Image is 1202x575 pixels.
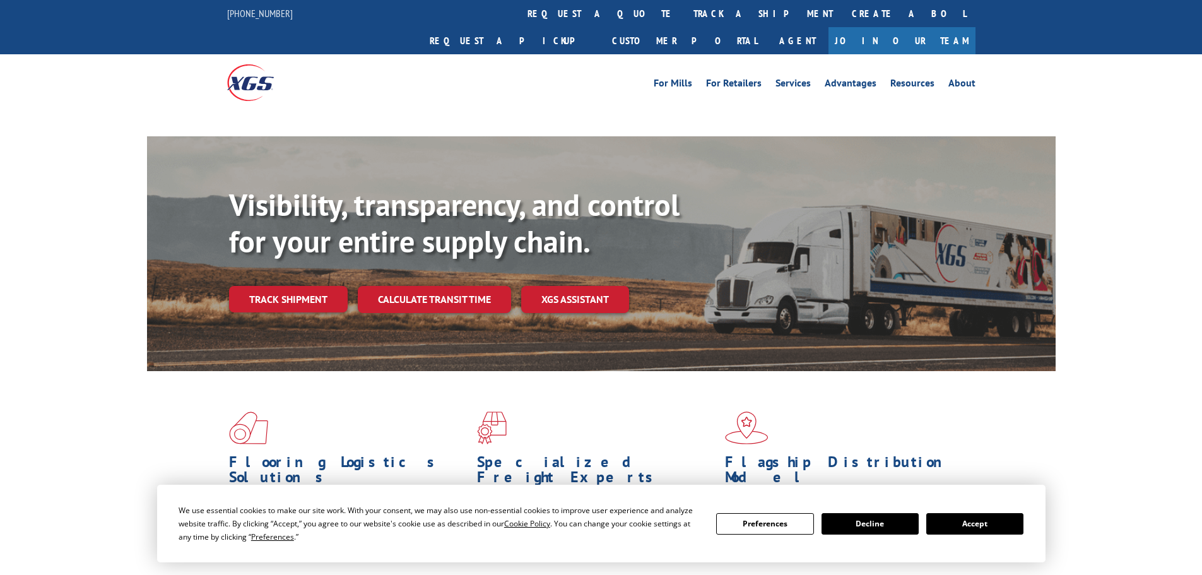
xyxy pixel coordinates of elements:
[358,286,511,313] a: Calculate transit time
[822,513,919,535] button: Decline
[420,27,603,54] a: Request a pickup
[948,78,975,92] a: About
[825,78,876,92] a: Advantages
[157,485,1046,562] div: Cookie Consent Prompt
[521,286,629,313] a: XGS ASSISTANT
[477,454,716,491] h1: Specialized Freight Experts
[725,454,963,491] h1: Flagship Distribution Model
[926,513,1023,535] button: Accept
[229,286,348,312] a: Track shipment
[603,27,767,54] a: Customer Portal
[890,78,934,92] a: Resources
[654,78,692,92] a: For Mills
[251,531,294,542] span: Preferences
[477,412,507,444] img: xgs-icon-focused-on-flooring-red
[775,78,811,92] a: Services
[227,7,293,20] a: [PHONE_NUMBER]
[504,518,550,529] span: Cookie Policy
[706,78,762,92] a: For Retailers
[229,412,268,444] img: xgs-icon-total-supply-chain-intelligence-red
[179,504,701,543] div: We use essential cookies to make our site work. With your consent, we may also use non-essential ...
[716,513,813,535] button: Preferences
[828,27,975,54] a: Join Our Team
[229,185,680,261] b: Visibility, transparency, and control for your entire supply chain.
[767,27,828,54] a: Agent
[229,454,468,491] h1: Flooring Logistics Solutions
[725,412,769,444] img: xgs-icon-flagship-distribution-model-red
